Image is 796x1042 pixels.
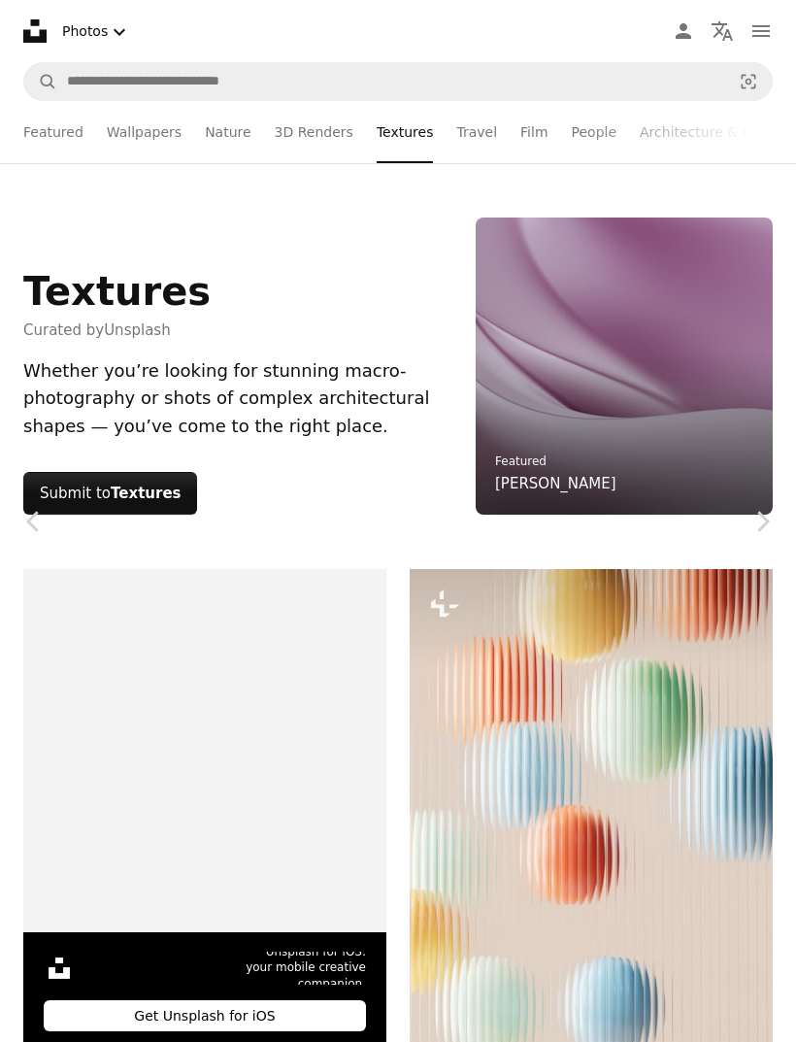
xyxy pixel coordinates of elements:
button: Menu [742,12,780,50]
a: Featured [23,101,83,163]
button: Language [703,12,742,50]
a: Log in / Sign up [664,12,703,50]
a: 3D Renders [275,101,353,163]
a: Featured [495,454,547,468]
a: Next [728,428,796,615]
h1: Textures [23,268,211,315]
strong: Textures [111,485,181,502]
div: Whether you’re looking for stunning macro-photography or shots of complex architectural shapes — ... [23,357,452,441]
a: Nature [205,101,250,163]
a: Colorful, patterned bubbles are shown in a textured background. [410,803,773,821]
a: [PERSON_NAME] [495,472,616,495]
button: Search Unsplash [24,63,57,100]
a: Home — Unsplash [23,19,47,43]
a: Unsplash [104,321,171,339]
div: Get Unsplash for iOS [44,1000,366,1031]
button: Submit toTextures [23,472,197,515]
a: Travel [456,101,497,163]
span: Curated by [23,319,211,342]
a: People [572,101,617,163]
button: Select asset type [54,12,139,51]
span: Unsplash for iOS: your mobile creative companion. [183,944,366,992]
form: Find visuals sitewide [23,62,773,101]
img: file-1631306537910-2580a29a3cfcimage [44,953,75,984]
button: Visual search [725,63,772,100]
a: Wallpapers [107,101,182,163]
a: Film [520,101,547,163]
